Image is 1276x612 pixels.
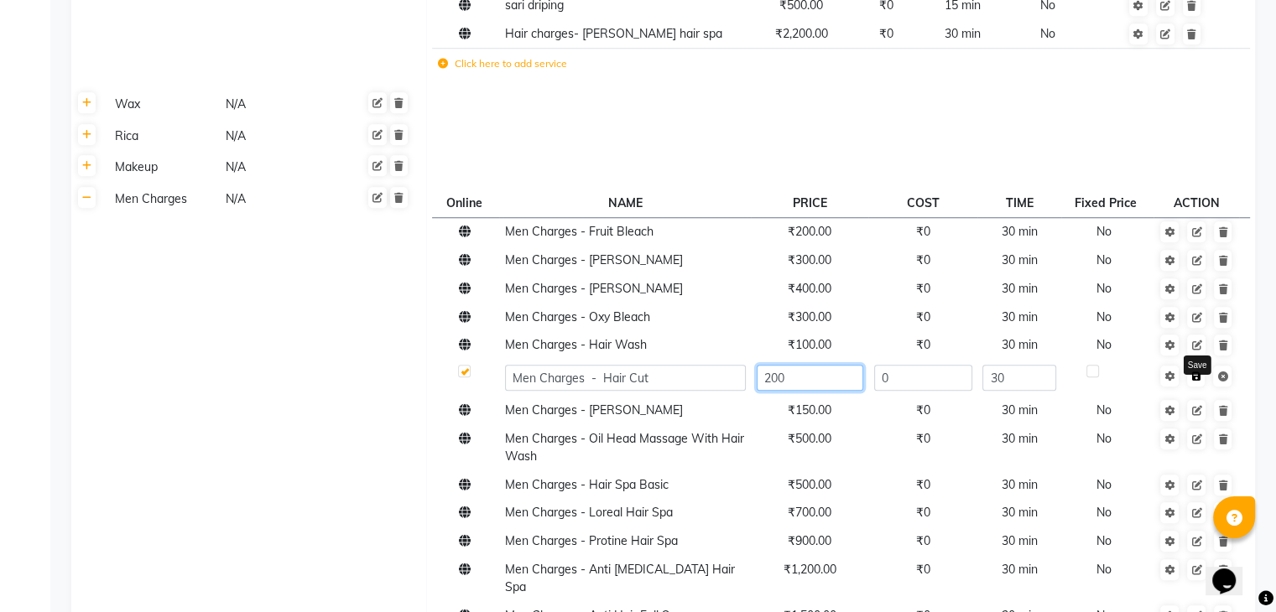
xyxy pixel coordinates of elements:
[505,337,647,352] span: Men Charges - Hair Wash
[1002,281,1038,296] span: 30 min
[916,562,930,577] span: ₹0
[1096,477,1112,492] span: No
[1096,562,1112,577] span: No
[1002,533,1038,548] span: 30 min
[505,505,673,520] span: Men Charges - Loreal Hair Spa
[916,252,930,267] span: ₹0
[505,26,722,41] span: Hair charges- [PERSON_NAME] hair spa
[1002,224,1038,239] span: 30 min
[108,94,217,115] div: Wax
[1002,505,1038,520] span: 30 min
[505,281,683,296] span: Men Charges - [PERSON_NAME]
[1002,562,1038,577] span: 30 min
[505,309,650,324] span: Men Charges - Oxy Bleach
[916,533,930,548] span: ₹0
[1096,402,1112,418] span: No
[1002,252,1038,267] span: 30 min
[505,562,735,594] span: Men Charges - Anti [MEDICAL_DATA] Hair Spa
[1096,224,1112,239] span: No
[775,26,828,41] span: ₹2,200.00
[1096,252,1112,267] span: No
[1096,505,1112,520] span: No
[879,26,893,41] span: ₹0
[224,126,333,147] div: N/A
[505,477,669,492] span: Men Charges - Hair Spa Basic
[916,431,930,446] span: ₹0
[916,309,930,324] span: ₹0
[788,224,831,239] span: ₹200.00
[788,337,831,352] span: ₹100.00
[788,431,831,446] span: ₹500.00
[1002,337,1038,352] span: 30 min
[1096,281,1112,296] span: No
[108,189,217,210] div: Men Charges
[499,189,751,217] th: NAME
[788,477,831,492] span: ₹500.00
[788,533,831,548] span: ₹900.00
[505,533,678,548] span: Men Charges - Protine Hair Spa
[224,94,333,115] div: N/A
[1206,545,1259,595] iframe: chat widget
[1002,431,1038,446] span: 30 min
[505,402,683,418] span: Men Charges - [PERSON_NAME]
[788,252,831,267] span: ₹300.00
[1002,402,1038,418] span: 30 min
[224,157,333,178] div: N/A
[788,505,831,520] span: ₹700.00
[1184,355,1211,374] div: Save
[916,337,930,352] span: ₹0
[868,189,977,217] th: COST
[784,562,836,577] span: ₹1,200.00
[1096,533,1112,548] span: No
[505,224,654,239] span: Men Charges - Fruit Bleach
[751,189,868,217] th: PRICE
[916,402,930,418] span: ₹0
[1096,337,1112,352] span: No
[1154,189,1239,217] th: ACTION
[788,281,831,296] span: ₹400.00
[916,281,930,296] span: ₹0
[1040,26,1055,41] span: No
[1096,431,1112,446] span: No
[505,252,683,267] span: Men Charges - [PERSON_NAME]
[108,126,217,147] div: Rica
[1002,477,1038,492] span: 30 min
[916,505,930,520] span: ₹0
[977,189,1061,217] th: TIME
[432,189,499,217] th: Online
[788,309,831,324] span: ₹300.00
[1096,309,1112,324] span: No
[505,431,744,464] span: Men Charges - Oil Head Massage With Hair Wash
[788,402,831,418] span: ₹150.00
[108,157,217,178] div: Makeup
[916,477,930,492] span: ₹0
[1002,309,1038,324] span: 30 min
[1061,189,1154,217] th: Fixed Price
[224,189,333,210] div: N/A
[945,26,981,41] span: 30 min
[916,224,930,239] span: ₹0
[438,56,567,71] label: Click here to add service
